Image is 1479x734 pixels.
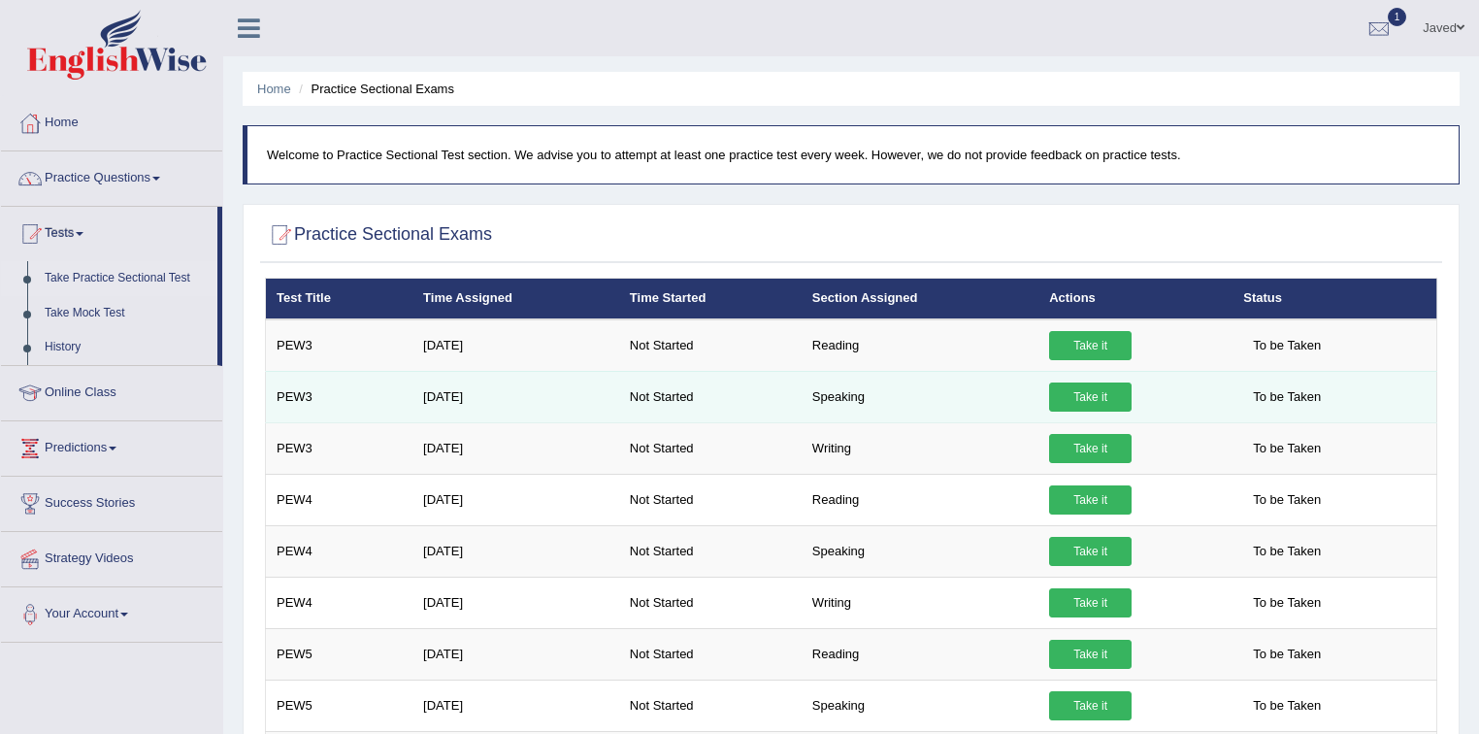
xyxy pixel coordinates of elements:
a: Take it [1049,640,1132,669]
p: Welcome to Practice Sectional Test section. We advise you to attempt at least one practice test e... [267,146,1439,164]
span: To be Taken [1243,434,1331,463]
span: To be Taken [1243,691,1331,720]
h2: Practice Sectional Exams [265,220,492,250]
th: Time Started [619,279,802,319]
td: PEW5 [266,680,413,731]
td: Writing [802,422,1038,474]
span: To be Taken [1243,588,1331,617]
td: Not Started [619,628,802,680]
td: Writing [802,577,1038,628]
span: To be Taken [1243,537,1331,566]
span: To be Taken [1243,640,1331,669]
a: Home [257,82,291,96]
a: Your Account [1,587,222,636]
td: [DATE] [412,628,619,680]
td: [DATE] [412,371,619,422]
td: Not Started [619,577,802,628]
span: 1 [1388,8,1407,26]
td: Not Started [619,422,802,474]
a: Success Stories [1,477,222,525]
a: Take it [1049,691,1132,720]
td: Not Started [619,680,802,731]
li: Practice Sectional Exams [294,80,454,98]
td: Speaking [802,371,1038,422]
td: [DATE] [412,680,619,731]
span: To be Taken [1243,485,1331,515]
th: Section Assigned [802,279,1038,319]
td: [DATE] [412,525,619,577]
td: Not Started [619,525,802,577]
span: To be Taken [1243,331,1331,360]
a: Take it [1049,434,1132,463]
a: Predictions [1,421,222,470]
td: PEW4 [266,525,413,577]
td: PEW4 [266,474,413,525]
a: Take it [1049,537,1132,566]
a: History [36,330,217,365]
a: Tests [1,207,217,255]
td: [DATE] [412,474,619,525]
a: Strategy Videos [1,532,222,581]
a: Online Class [1,366,222,415]
td: PEW3 [266,319,413,372]
td: [DATE] [412,422,619,474]
a: Take Practice Sectional Test [36,261,217,296]
a: Take it [1049,331,1132,360]
td: Not Started [619,474,802,525]
td: Speaking [802,680,1038,731]
td: [DATE] [412,319,619,372]
a: Take Mock Test [36,296,217,331]
td: PEW3 [266,371,413,422]
a: Home [1,96,222,145]
td: PEW5 [266,628,413,680]
th: Test Title [266,279,413,319]
td: Reading [802,628,1038,680]
td: Reading [802,319,1038,372]
td: [DATE] [412,577,619,628]
a: Practice Questions [1,151,222,200]
td: Not Started [619,371,802,422]
td: PEW3 [266,422,413,474]
td: PEW4 [266,577,413,628]
th: Actions [1038,279,1232,319]
th: Status [1232,279,1436,319]
a: Take it [1049,485,1132,515]
td: Not Started [619,319,802,372]
a: Take it [1049,383,1132,412]
td: Reading [802,474,1038,525]
th: Time Assigned [412,279,619,319]
td: Speaking [802,525,1038,577]
span: To be Taken [1243,383,1331,412]
a: Take it [1049,588,1132,617]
